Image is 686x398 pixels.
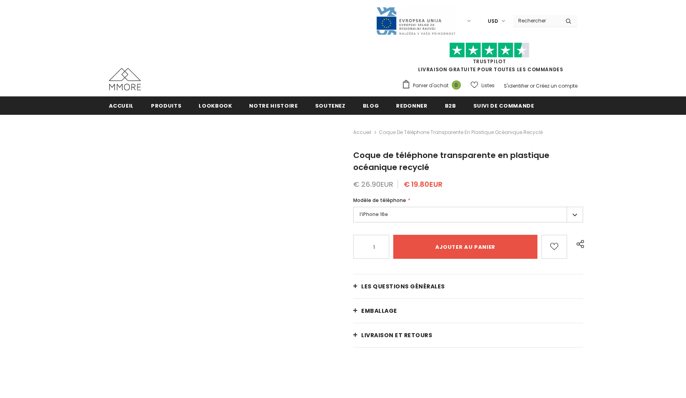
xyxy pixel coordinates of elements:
[449,42,529,58] img: Faites confiance aux étoiles pilotes
[151,102,181,110] span: Produits
[504,82,529,89] a: S'identifier
[481,82,495,90] span: Listes
[488,17,498,25] span: USD
[445,96,456,114] a: B2B
[353,274,583,298] a: Les questions générales
[353,197,406,204] span: Modèle de téléphone
[402,80,465,92] a: Panier d'achat 0
[396,102,427,110] span: Redonner
[315,102,346,110] span: soutenez
[473,96,534,114] a: Suivi de commande
[109,102,134,110] span: Accueil
[452,80,461,90] span: 0
[536,82,577,89] a: Créez un compte
[361,282,445,290] span: Les questions générales
[109,96,134,114] a: Accueil
[413,82,449,90] span: Panier d'achat
[361,307,397,315] span: EMBALLAGE
[353,299,583,323] a: EMBALLAGE
[109,68,141,90] img: Cas MMORE
[376,17,456,24] a: Javni Razpis
[363,96,379,114] a: Blog
[513,15,559,26] input: Search Site
[445,102,456,110] span: B2B
[199,102,232,110] span: Lookbook
[404,179,443,189] span: € 19.80EUR
[530,82,535,89] span: or
[473,58,506,65] a: TrustPilot
[315,96,346,114] a: soutenez
[353,179,393,189] span: € 26.90EUR
[151,96,181,114] a: Produits
[249,102,298,110] span: Notre histoire
[353,150,549,173] span: Coque de téléphone transparente en plastique océanique recyclé
[353,128,371,137] a: Accueil
[363,102,379,110] span: Blog
[473,102,534,110] span: Suivi de commande
[379,128,543,137] span: Coque de téléphone transparente en plastique océanique recyclé
[402,46,577,73] span: LIVRAISON GRATUITE POUR TOUTES LES COMMANDES
[361,331,432,339] span: Livraison et retours
[393,235,537,259] input: Ajouter au panier
[396,96,427,114] a: Redonner
[353,207,583,222] label: l’iPhone 16e
[199,96,232,114] a: Lookbook
[353,323,583,347] a: Livraison et retours
[376,6,456,36] img: Javni Razpis
[471,78,495,92] a: Listes
[249,96,298,114] a: Notre histoire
